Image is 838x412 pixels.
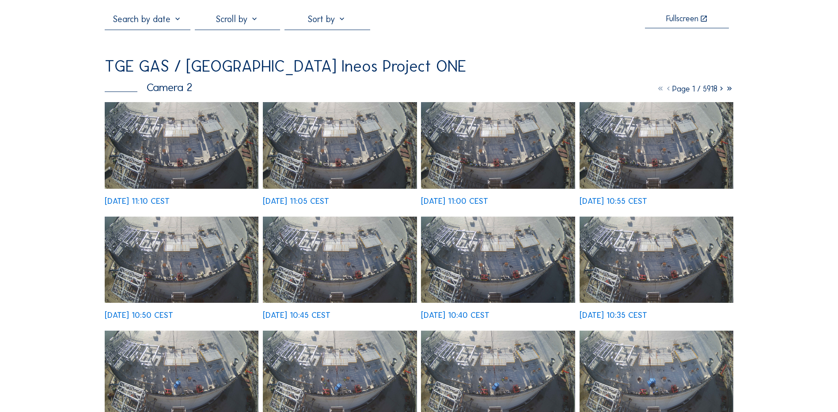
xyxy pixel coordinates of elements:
[105,58,466,74] div: TGE GAS / [GEOGRAPHIC_DATA] Ineos Project ONE
[105,14,190,24] input: Search by date 󰅀
[105,197,170,205] div: [DATE] 11:10 CEST
[580,217,733,303] img: image_52772219
[421,311,489,319] div: [DATE] 10:40 CEST
[421,217,575,303] img: image_52772385
[421,102,575,189] img: image_52772954
[580,102,733,189] img: image_52772795
[263,197,329,205] div: [DATE] 11:05 CEST
[263,102,417,189] img: image_52773063
[105,217,258,303] img: image_52772606
[105,102,258,189] img: image_52773234
[580,311,647,319] div: [DATE] 10:35 CEST
[421,197,488,205] div: [DATE] 11:00 CEST
[105,311,173,319] div: [DATE] 10:50 CEST
[666,15,698,23] div: Fullscreen
[263,217,417,303] img: image_52772546
[672,84,717,94] span: Page 1 / 5918
[580,197,647,205] div: [DATE] 10:55 CEST
[105,82,192,93] div: Camera 2
[263,311,330,319] div: [DATE] 10:45 CEST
